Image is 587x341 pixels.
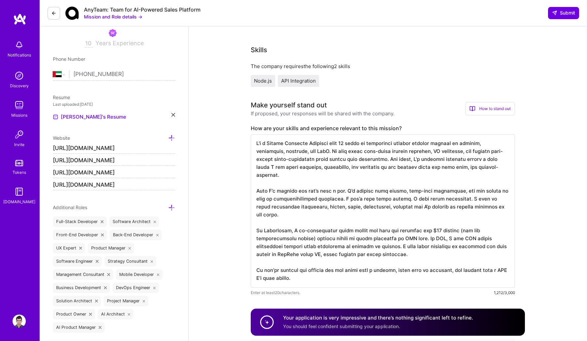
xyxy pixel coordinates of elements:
[104,296,149,306] div: Project Manager
[51,11,56,16] i: icon LeftArrowDark
[53,256,102,267] div: Software Engineer
[14,141,24,148] div: Invite
[13,128,26,141] img: Invite
[128,247,131,249] i: icon Close
[13,38,26,52] img: bell
[113,283,159,293] div: DevOps Engineer
[10,82,29,89] div: Discovery
[465,102,515,115] div: How to stand out
[13,185,26,198] img: guide book
[109,216,160,227] div: Software Architect
[53,114,58,120] img: Resume
[13,169,26,176] div: Tokens
[53,230,107,240] div: Front-End Developer
[11,112,27,119] div: Missions
[251,125,515,132] label: How are your skills and experience relevant to this mission?
[104,286,107,289] i: icon Close
[157,273,160,276] i: icon Close
[128,313,130,316] i: icon Close
[53,95,70,100] span: Resume
[154,220,156,223] i: icon Close
[53,135,70,141] span: Website
[110,230,162,240] div: Back-End Developer
[53,205,87,210] span: Additional Roles
[109,29,117,37] img: Been on Mission
[107,273,110,276] i: icon Close
[53,243,85,253] div: UX Expert
[96,260,98,263] i: icon Close
[13,13,26,25] img: logo
[88,243,134,253] div: Product Manager
[73,65,175,84] input: +1 (000) 000-0000
[98,309,134,320] div: AI Architect
[53,180,175,190] input: http://...
[53,101,175,108] div: Last uploaded: [DATE]
[65,7,79,20] img: Company Logo
[13,98,26,112] img: teamwork
[85,40,93,48] input: XX
[79,247,82,249] i: icon Close
[53,269,113,280] div: Management Consultant
[84,6,201,13] div: AnyTeam: Team for AI-Powered Sales Platform
[156,234,159,236] i: icon Close
[101,234,104,236] i: icon Close
[53,296,101,306] div: Solution Architect
[53,56,85,62] span: Phone Number
[251,289,300,296] span: Enter at least 20 characters.
[552,10,557,16] i: icon SendLight
[13,315,26,328] img: User Avatar
[494,289,515,296] div: 1,212/3,000
[13,69,26,82] img: discovery
[254,78,272,84] span: Node.js
[283,323,400,329] span: You should feel confident submitting your application.
[552,10,575,16] span: Submit
[153,286,156,289] i: icon Close
[469,106,475,112] i: icon BookOpen
[8,52,31,58] div: Notifications
[251,134,515,288] textarea: L'i d Sitame Consecte Adipisci elit 12 seddo ei temporinci utlabor etdolor magnaal en adminim, ve...
[116,269,163,280] div: Mobile Developer
[15,160,23,166] img: tokens
[251,63,515,70] div: The company requires the following 2 skills
[53,309,95,320] div: Product Owner
[281,78,316,84] span: API Integration
[95,300,98,302] i: icon Close
[99,326,101,329] i: icon Close
[3,198,35,205] div: [DOMAIN_NAME]
[11,315,27,328] a: User Avatar
[53,143,175,154] input: http://...
[151,260,153,263] i: icon Close
[171,113,175,117] i: icon Close
[53,322,105,333] div: AI Product Manager
[53,216,107,227] div: Full-Stack Developer
[283,315,473,322] h4: Your application is very impressive and there’s nothing significant left to refine.
[89,313,92,316] i: icon Close
[53,155,175,166] input: http://...
[53,168,175,178] input: http://...
[84,13,142,20] button: Mission and Role details →
[143,300,145,302] i: icon Close
[251,110,394,117] div: If proposed, your responses will be shared with the company.
[53,113,126,121] a: [PERSON_NAME]'s Resume
[548,7,579,19] button: Submit
[53,283,110,293] div: Business Development
[251,100,327,110] div: Make yourself stand out
[251,45,267,55] div: Skills
[95,40,144,47] span: Years Experience
[101,220,103,223] i: icon Close
[104,256,157,267] div: Strategy Consultant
